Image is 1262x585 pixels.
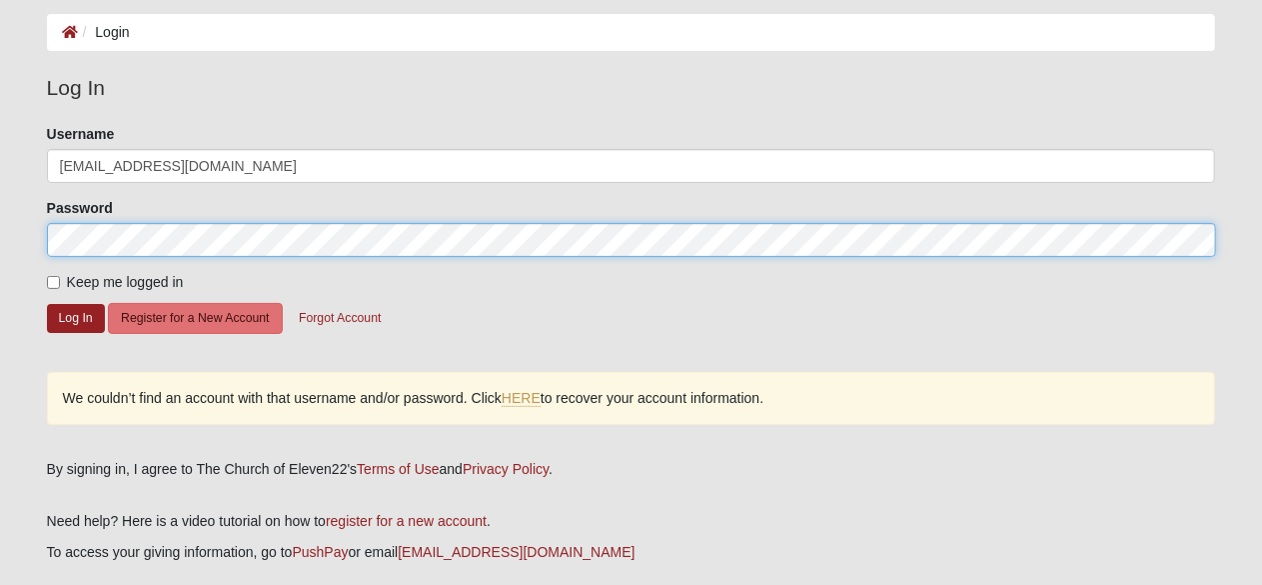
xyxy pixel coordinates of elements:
[47,276,60,289] input: Keep me logged in
[47,304,105,333] button: Log In
[47,372,1216,425] div: We couldn’t find an account with that username and/or password. Click to recover your account inf...
[398,544,634,560] a: [EMAIL_ADDRESS][DOMAIN_NAME]
[47,198,113,218] label: Password
[47,124,115,144] label: Username
[326,513,487,529] a: register for a new account
[502,390,541,407] a: HERE
[47,72,1216,104] legend: Log In
[108,303,282,334] button: Register for a New Account
[292,544,348,560] a: PushPay
[47,459,1216,480] div: By signing in, I agree to The Church of Eleven22's and .
[78,22,130,43] li: Login
[47,511,1216,532] p: Need help? Here is a video tutorial on how to .
[286,303,394,334] button: Forgot Account
[47,542,1216,563] p: To access your giving information, go to or email
[357,461,439,477] a: Terms of Use
[67,274,184,290] span: Keep me logged in
[463,461,549,477] a: Privacy Policy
